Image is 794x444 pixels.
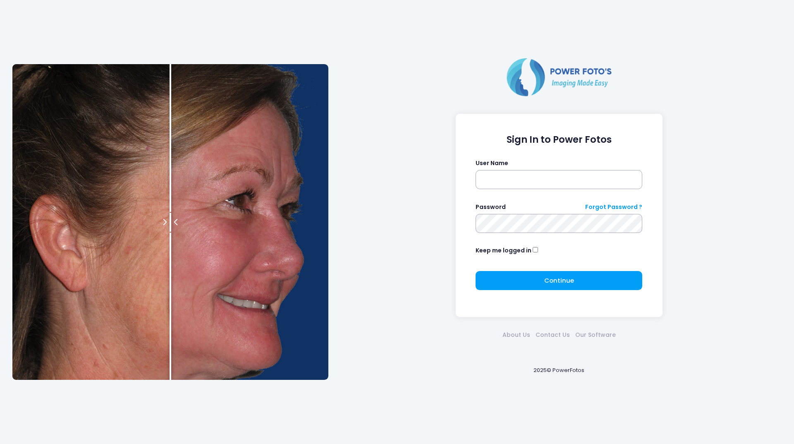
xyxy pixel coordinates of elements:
a: Our Software [572,331,618,339]
a: About Us [500,331,533,339]
a: Contact Us [533,331,572,339]
label: Password [476,203,506,211]
div: 2025© PowerFotos [336,353,782,388]
label: User Name [476,159,508,168]
h1: Sign In to Power Fotos [476,134,642,145]
img: Logo [503,56,615,98]
span: Continue [544,276,574,285]
a: Forgot Password ? [585,203,642,211]
label: Keep me logged in [476,246,531,255]
button: Continue [476,271,642,290]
